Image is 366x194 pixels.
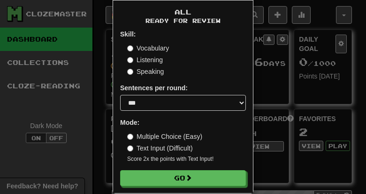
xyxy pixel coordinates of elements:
input: Vocabulary [127,45,133,51]
strong: Mode: [120,119,139,126]
strong: Skill: [120,30,136,38]
input: Speaking [127,69,133,75]
small: Score 2x the points with Text Input ! [127,155,246,163]
input: Text Input (Difficult) [127,145,133,151]
label: Multiple Choice (Easy) [127,132,202,141]
button: Go [120,170,246,186]
label: Text Input (Difficult) [127,144,193,153]
small: Ready for Review [120,17,246,25]
label: Listening [127,55,163,65]
input: Listening [127,57,133,63]
span: All [175,8,191,16]
label: Vocabulary [127,43,169,53]
label: Sentences per round: [120,83,188,93]
input: Multiple Choice (Easy) [127,134,133,140]
label: Speaking [127,67,164,76]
